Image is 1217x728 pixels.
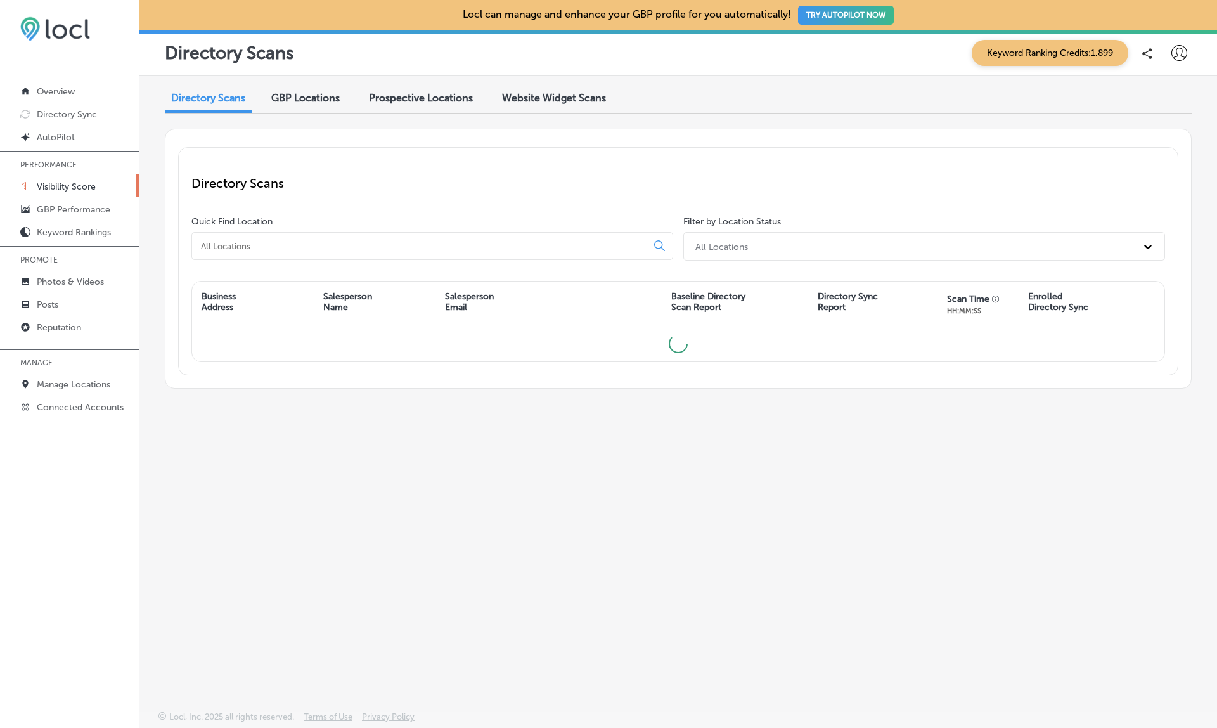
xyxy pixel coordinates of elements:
[502,92,606,104] span: Website Widget Scans
[37,322,81,333] p: Reputation
[695,241,748,252] div: All Locations
[683,216,781,227] label: Filter by Location Status
[37,227,111,238] p: Keyword Rankings
[191,216,273,227] label: Quick Find Location
[37,276,104,287] p: Photos & Videos
[369,92,473,104] span: Prospective Locations
[37,204,110,215] p: GBP Performance
[37,132,75,143] p: AutoPilot
[200,240,644,252] input: All Locations
[37,379,110,390] p: Manage Locations
[37,181,96,192] p: Visibility Score
[37,109,97,120] p: Directory Sync
[445,291,494,313] div: Salesperson Email
[20,16,90,41] img: 6efc1275baa40be7c98c3b36c6bfde44.png
[972,40,1128,66] span: Keyword Ranking Credits: 1,899
[202,291,236,313] div: Business Address
[323,291,372,313] div: Salesperson Name
[362,712,415,728] a: Privacy Policy
[171,92,245,104] span: Directory Scans
[798,6,894,25] button: TRY AUTOPILOT NOW
[947,294,989,304] div: Scan Time
[165,42,294,63] p: Directory Scans
[818,291,878,313] div: Directory Sync Report
[1028,291,1088,313] div: Enrolled Directory Sync
[37,402,124,413] p: Connected Accounts
[37,86,75,97] p: Overview
[271,92,340,104] span: GBP Locations
[191,176,1165,191] p: Directory Scans
[947,307,1003,315] div: HH:MM:SS
[992,294,1003,301] button: Displays the total time taken to generate this report.
[671,291,745,313] div: Baseline Directory Scan Report
[169,712,294,722] p: Locl, Inc. 2025 all rights reserved.
[37,299,58,310] p: Posts
[304,712,352,728] a: Terms of Use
